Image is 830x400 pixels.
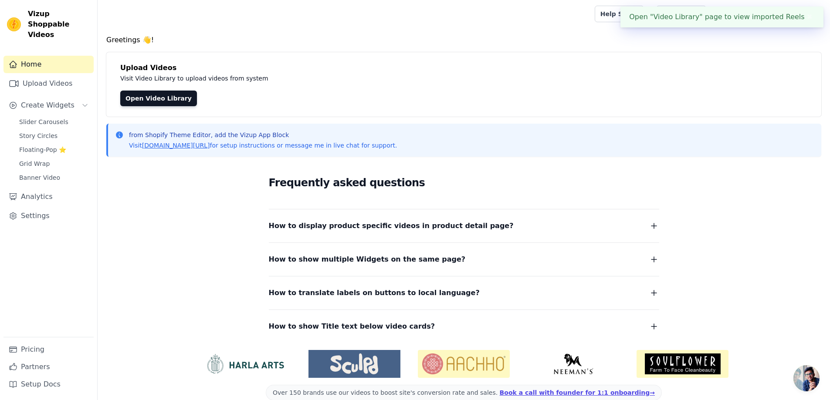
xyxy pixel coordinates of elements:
[805,12,815,22] button: Close
[637,350,728,378] img: Soulflower
[19,131,58,140] span: Story Circles
[793,365,820,391] a: Open chat
[269,287,659,299] button: How to translate labels on buttons to local language?
[727,6,823,22] p: [PERSON_NAME] Health Care
[106,35,821,45] h4: Greetings 👋!
[308,353,400,374] img: Sculpd US
[3,97,94,114] button: Create Widgets
[527,353,619,374] img: Neeman's
[269,174,659,192] h2: Frequently asked questions
[269,253,659,266] button: How to show multiple Widgets on the same page?
[269,320,659,333] button: How to show Title text below video cards?
[19,159,50,168] span: Grid Wrap
[7,17,21,31] img: Vizup
[3,341,94,358] a: Pricing
[14,130,94,142] a: Story Circles
[713,6,823,22] button: D [PERSON_NAME] Health Care
[269,220,514,232] span: How to display product specific videos in product detail page?
[14,116,94,128] a: Slider Carousels
[21,100,75,111] span: Create Widgets
[418,350,510,378] img: Aachho
[19,145,66,154] span: Floating-Pop ⭐
[620,7,823,27] div: Open "Video Library" page to view imported Reels
[142,142,210,149] a: [DOMAIN_NAME][URL]
[3,376,94,393] a: Setup Docs
[28,9,90,40] span: Vizup Shoppable Videos
[3,358,94,376] a: Partners
[14,144,94,156] a: Floating-Pop ⭐
[3,207,94,225] a: Settings
[129,141,397,150] p: Visit for setup instructions or message me in live chat for support.
[656,6,706,22] a: Book Demo
[3,56,94,73] a: Home
[120,63,807,73] h4: Upload Videos
[269,253,466,266] span: How to show multiple Widgets on the same page?
[120,91,197,106] a: Open Video Library
[3,75,94,92] a: Upload Videos
[500,389,655,396] a: Book a call with founder for 1:1 onboarding
[14,171,94,184] a: Banner Video
[19,118,68,126] span: Slider Carousels
[129,131,397,139] p: from Shopify Theme Editor, add the Vizup App Block
[269,220,659,232] button: How to display product specific videos in product detail page?
[269,287,480,299] span: How to translate labels on buttons to local language?
[19,173,60,182] span: Banner Video
[120,73,511,84] p: Visit Video Library to upload videos from system
[269,320,435,333] span: How to show Title text below video cards?
[3,188,94,205] a: Analytics
[14,158,94,170] a: Grid Wrap
[199,353,291,374] img: HarlaArts
[595,6,644,22] a: Help Setup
